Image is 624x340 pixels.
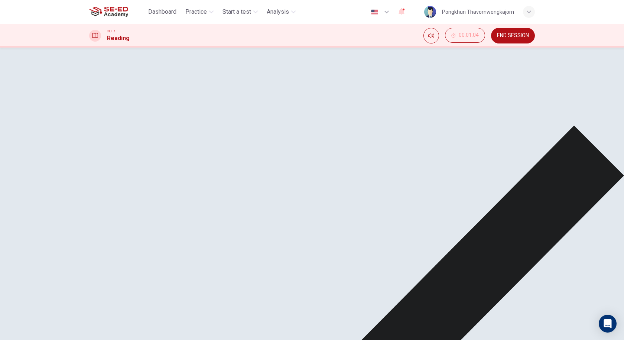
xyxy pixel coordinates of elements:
span: Practice [185,7,207,16]
span: Analysis [267,7,289,16]
a: SE-ED Academy logo [89,4,145,19]
button: END SESSION [491,28,535,43]
h1: Reading [107,34,130,43]
div: Mute [423,28,439,43]
div: Hide [445,28,485,43]
span: END SESSION [497,33,529,39]
button: Start a test [220,5,261,19]
span: Dashboard [148,7,176,16]
div: Pongkhun Thavornwongkajorn [442,7,514,16]
span: Start a test [222,7,251,16]
img: SE-ED Academy logo [89,4,128,19]
img: Profile picture [424,6,436,18]
button: Practice [182,5,217,19]
img: en [370,9,379,15]
span: CEFR [107,29,115,34]
button: 00:01:04 [445,28,485,43]
button: Analysis [264,5,299,19]
button: Dashboard [145,5,179,19]
span: 00:01:04 [459,32,479,38]
div: Open Intercom Messenger [599,315,617,333]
